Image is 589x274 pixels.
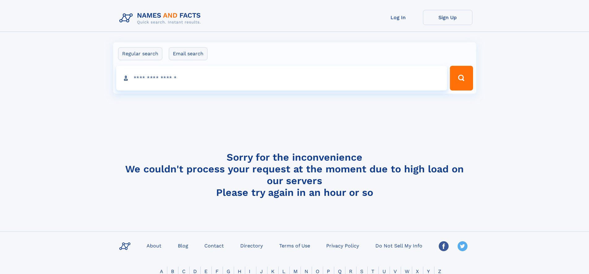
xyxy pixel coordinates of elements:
a: About [144,241,164,250]
a: Log In [373,10,423,25]
a: Directory [238,241,265,250]
a: Blog [175,241,191,250]
h4: Sorry for the inconvenience We couldn't process your request at the moment due to high load on ou... [117,151,472,198]
img: Twitter [458,241,467,251]
a: Contact [202,241,226,250]
button: Search Button [450,66,473,91]
a: Privacy Policy [324,241,361,250]
a: Terms of Use [277,241,313,250]
a: Sign Up [423,10,472,25]
input: search input [116,66,447,91]
label: Regular search [118,47,162,60]
a: Do Not Sell My Info [373,241,425,250]
img: Logo Names and Facts [117,10,206,27]
img: Facebook [439,241,449,251]
label: Email search [169,47,207,60]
